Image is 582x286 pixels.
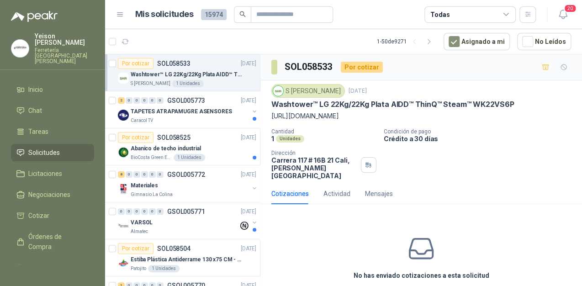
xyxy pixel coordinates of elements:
[555,6,571,23] button: 20
[141,97,148,104] div: 0
[365,189,393,199] div: Mensajes
[349,87,367,95] p: [DATE]
[271,100,514,109] p: Washtower™ LG 22Kg/22Kg Plata AIDD™ ThinQ™ Steam™ WK22VS6P
[271,128,376,135] p: Cantidad
[201,9,227,20] span: 15974
[118,95,258,124] a: 2 0 0 0 0 0 GSOL005773[DATE] Company LogoTAPETES ATRAPAMUGRE ASENSORESCaracol TV
[11,81,94,98] a: Inicio
[28,148,60,158] span: Solicitudes
[11,123,94,140] a: Tareas
[149,171,156,178] div: 0
[11,165,94,182] a: Licitaciones
[131,255,244,264] p: Estiba Plástica Antiderrame 130 x75 CM - Capacidad 180-200 Litros
[118,206,258,235] a: 0 0 0 0 0 0 GSOL005771[DATE] Company LogoVARSOLAlmatec
[157,245,190,252] p: SOL058504
[131,191,173,198] p: Gimnasio La Colina
[148,265,180,272] div: 1 Unidades
[271,135,274,143] p: 1
[241,133,256,142] p: [DATE]
[118,58,153,69] div: Por cotizar
[135,8,194,21] h1: Mis solicitudes
[131,70,244,79] p: Washtower™ LG 22Kg/22Kg Plata AIDD™ ThinQ™ Steam™ WK22VS6P
[118,73,129,84] img: Company Logo
[271,189,309,199] div: Cotizaciones
[118,171,125,178] div: 8
[28,190,70,200] span: Negociaciones
[241,244,256,253] p: [DATE]
[157,134,190,141] p: SOL058525
[28,211,49,221] span: Cotizar
[131,80,170,87] p: S [PERSON_NAME]
[131,228,148,235] p: Almatec
[28,85,43,95] span: Inicio
[11,40,29,57] img: Company Logo
[28,232,85,252] span: Órdenes de Compra
[133,208,140,215] div: 0
[131,265,146,272] p: Patojito
[105,128,260,165] a: Por cotizarSOL058525[DATE] Company LogoAbanico de techo industrialBioCosta Green Energy S.A.S1 Un...
[118,132,153,143] div: Por cotizar
[149,97,156,104] div: 0
[172,80,204,87] div: 1 Unidades
[167,171,205,178] p: GSOL005772
[118,243,153,254] div: Por cotizar
[28,106,42,116] span: Chat
[167,208,205,215] p: GSOL005771
[241,96,256,105] p: [DATE]
[517,33,571,50] button: No Leídos
[131,181,158,190] p: Materiales
[105,239,260,276] a: Por cotizarSOL058504[DATE] Company LogoEstiba Plástica Antiderrame 130 x75 CM - Capacidad 180-200...
[430,10,450,20] div: Todas
[11,11,58,22] img: Logo peakr
[271,84,345,98] div: S [PERSON_NAME]
[11,144,94,161] a: Solicitudes
[239,11,246,17] span: search
[323,189,350,199] div: Actividad
[11,228,94,255] a: Órdenes de Compra
[564,4,577,13] span: 20
[149,208,156,215] div: 0
[167,97,205,104] p: GSOL005773
[157,208,164,215] div: 0
[133,171,140,178] div: 0
[141,208,148,215] div: 0
[276,135,304,143] div: Unidades
[444,33,510,50] button: Asignado a mi
[241,207,256,216] p: [DATE]
[11,102,94,119] a: Chat
[354,270,489,281] h3: No has enviado cotizaciones a esta solicitud
[141,171,148,178] div: 0
[118,97,125,104] div: 2
[157,97,164,104] div: 0
[384,135,578,143] p: Crédito a 30 días
[118,258,129,269] img: Company Logo
[126,97,132,104] div: 0
[28,263,62,273] span: Remisiones
[131,144,201,153] p: Abanico de techo industrial
[35,33,94,46] p: Yeison [PERSON_NAME]
[131,154,172,161] p: BioCosta Green Energy S.A.S
[157,171,164,178] div: 0
[241,59,256,68] p: [DATE]
[35,48,94,64] p: Ferretería [GEOGRAPHIC_DATA][PERSON_NAME]
[131,117,153,124] p: Caracol TV
[118,147,129,158] img: Company Logo
[241,170,256,179] p: [DATE]
[133,97,140,104] div: 0
[131,107,232,116] p: TAPETES ATRAPAMUGRE ASENSORES
[105,54,260,91] a: Por cotizarSOL058533[DATE] Company LogoWashtower™ LG 22Kg/22Kg Plata AIDD™ ThinQ™ Steam™ WK22VS6P...
[157,60,190,67] p: SOL058533
[174,154,205,161] div: 1 Unidades
[271,150,357,156] p: Dirección
[271,156,357,180] p: Carrera 117 # 16B 21 Cali , [PERSON_NAME][GEOGRAPHIC_DATA]
[131,218,153,227] p: VARSOL
[11,207,94,224] a: Cotizar
[118,169,258,198] a: 8 0 0 0 0 0 GSOL005772[DATE] Company LogoMaterialesGimnasio La Colina
[11,186,94,203] a: Negociaciones
[384,128,578,135] p: Condición de pago
[126,171,132,178] div: 0
[118,184,129,195] img: Company Logo
[341,62,383,73] div: Por cotizar
[118,208,125,215] div: 0
[271,111,571,121] p: [URL][DOMAIN_NAME]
